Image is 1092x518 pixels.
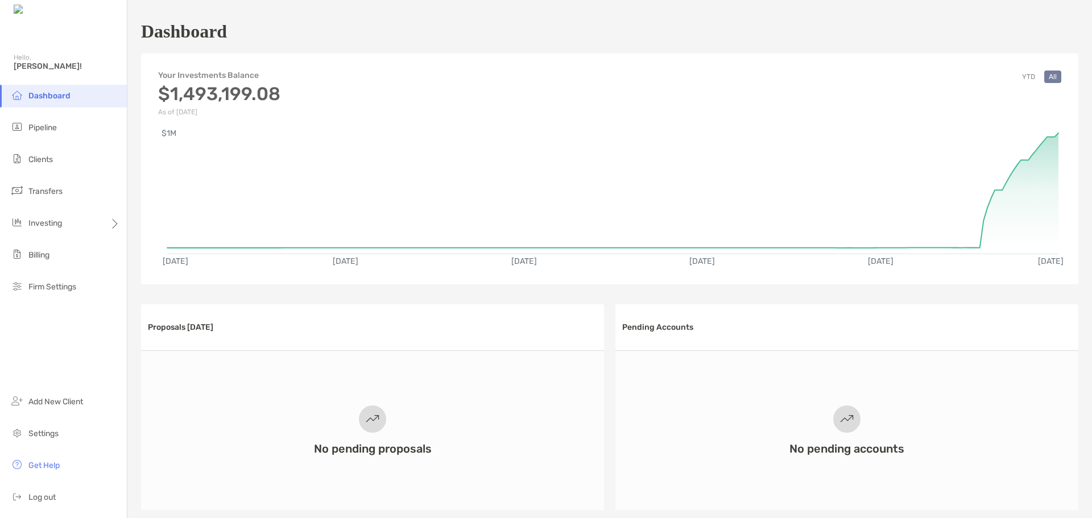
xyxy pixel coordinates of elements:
span: [PERSON_NAME]! [14,61,120,71]
span: Settings [28,429,59,438]
span: Investing [28,218,62,228]
img: billing icon [10,247,24,261]
img: dashboard icon [10,88,24,102]
img: get-help icon [10,458,24,471]
img: transfers icon [10,184,24,197]
text: [DATE] [1038,256,1064,266]
h1: Dashboard [141,21,227,42]
p: As of [DATE] [158,108,280,116]
img: logout icon [10,490,24,503]
span: Pipeline [28,123,57,132]
text: $1M [162,129,176,138]
text: [DATE] [689,256,715,266]
span: Get Help [28,461,60,470]
span: Billing [28,250,49,260]
h3: No pending proposals [314,442,432,455]
text: [DATE] [333,256,358,266]
h3: No pending accounts [789,442,904,455]
img: settings icon [10,426,24,440]
button: YTD [1017,71,1040,83]
img: Zoe Logo [14,5,62,15]
span: Firm Settings [28,282,76,292]
img: firm-settings icon [10,279,24,293]
img: pipeline icon [10,120,24,134]
text: [DATE] [511,256,537,266]
h3: $1,493,199.08 [158,83,280,105]
h3: Proposals [DATE] [148,322,213,332]
img: clients icon [10,152,24,165]
span: Dashboard [28,91,71,101]
h3: Pending Accounts [622,322,693,332]
span: Add New Client [28,397,83,407]
img: add_new_client icon [10,394,24,408]
button: All [1044,71,1061,83]
span: Log out [28,492,56,502]
h4: Your Investments Balance [158,71,280,80]
span: Transfers [28,187,63,196]
text: [DATE] [163,256,188,266]
text: [DATE] [868,256,894,266]
img: investing icon [10,216,24,229]
span: Clients [28,155,53,164]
